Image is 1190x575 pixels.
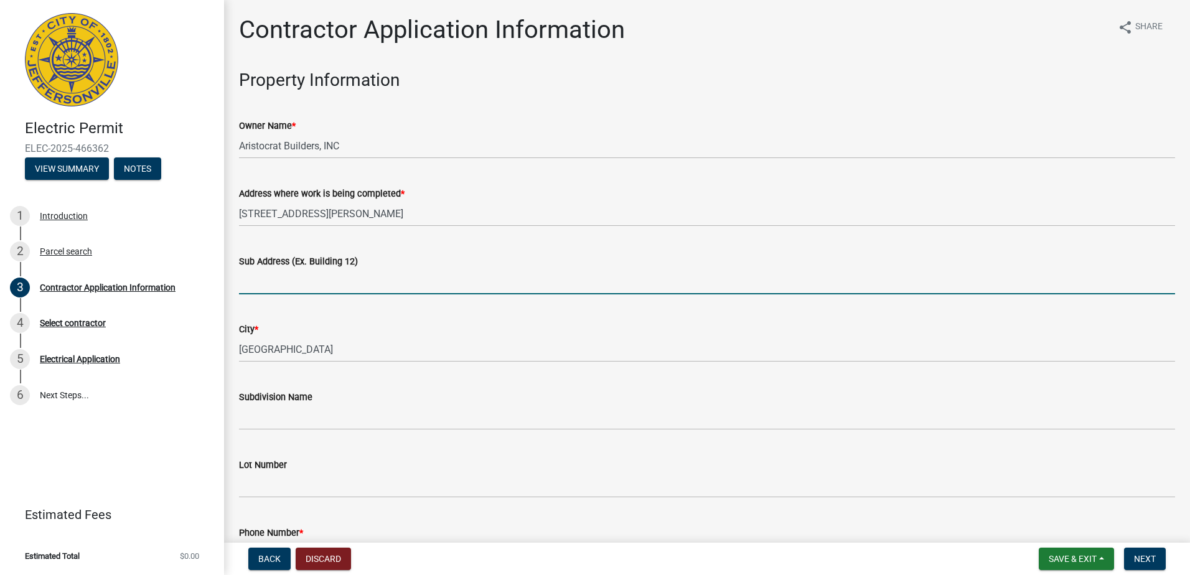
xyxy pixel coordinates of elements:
div: 4 [10,313,30,333]
div: Select contractor [40,319,106,327]
div: 5 [10,349,30,369]
button: shareShare [1108,15,1173,39]
button: Save & Exit [1039,548,1114,570]
div: Introduction [40,212,88,220]
span: Save & Exit [1049,554,1097,564]
span: ELEC-2025-466362 [25,143,199,154]
div: Electrical Application [40,355,120,363]
label: Owner Name [239,122,296,131]
button: View Summary [25,157,109,180]
div: Contractor Application Information [40,283,176,292]
label: City [239,325,258,334]
span: Estimated Total [25,552,80,560]
span: Share [1135,20,1163,35]
div: 2 [10,241,30,261]
button: Back [248,548,291,570]
a: Estimated Fees [10,502,204,527]
span: Back [258,554,281,564]
h3: Property Information [239,70,1175,91]
button: Notes [114,157,161,180]
i: share [1118,20,1133,35]
label: Phone Number [239,529,303,538]
button: Discard [296,548,351,570]
div: 6 [10,385,30,405]
label: Sub Address (Ex. Building 12) [239,258,358,266]
wm-modal-confirm: Notes [114,164,161,174]
img: City of Jeffersonville, Indiana [25,13,118,106]
div: 1 [10,206,30,226]
wm-modal-confirm: Summary [25,164,109,174]
div: 3 [10,278,30,297]
div: Parcel search [40,247,92,256]
h1: Contractor Application Information [239,15,625,45]
label: Address where work is being completed [239,190,405,199]
span: $0.00 [180,552,199,560]
label: Subdivision Name [239,393,312,402]
h4: Electric Permit [25,119,214,138]
label: Lot Number [239,461,287,470]
button: Next [1124,548,1166,570]
span: Next [1134,554,1156,564]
